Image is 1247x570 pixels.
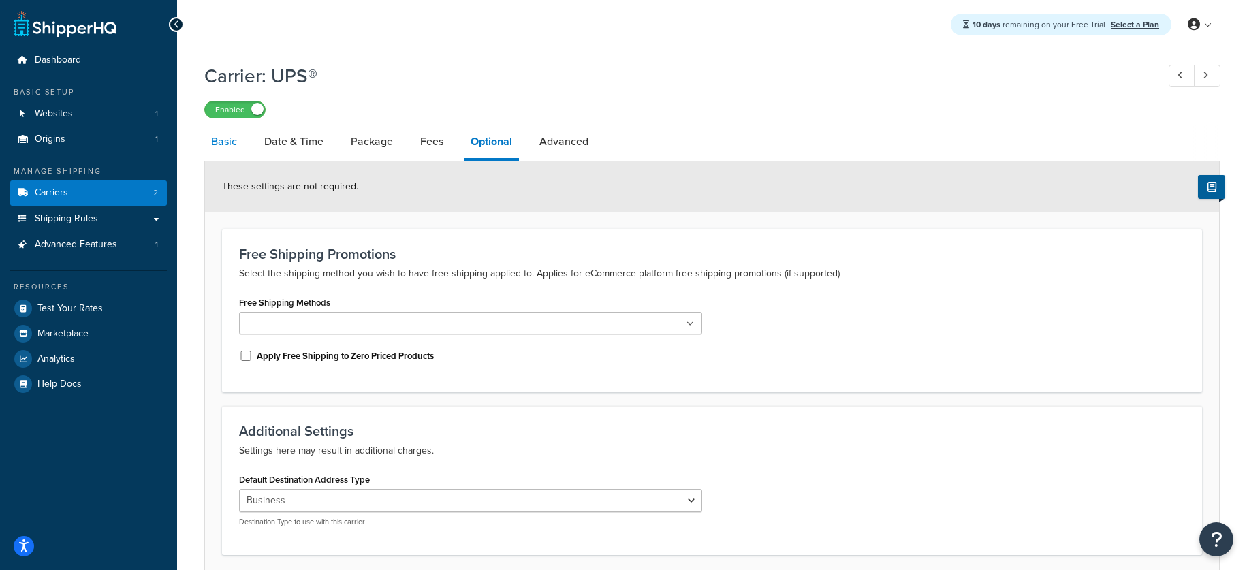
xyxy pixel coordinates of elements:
a: Test Your Rates [10,296,167,321]
a: Next Record [1194,65,1220,87]
span: Test Your Rates [37,303,103,315]
h1: Carrier: UPS® [204,63,1143,89]
span: Help Docs [37,379,82,390]
span: 1 [155,133,158,145]
h3: Additional Settings [239,424,1185,439]
li: Carriers [10,180,167,206]
span: Origins [35,133,65,145]
a: Advanced Features1 [10,232,167,257]
div: Resources [10,281,167,293]
span: Marketplace [37,328,89,340]
h3: Free Shipping Promotions [239,247,1185,262]
span: Dashboard [35,54,81,66]
label: Apply Free Shipping to Zero Priced Products [257,350,434,362]
li: Websites [10,101,167,127]
span: remaining on your Free Trial [973,18,1107,31]
a: Advanced [533,125,595,158]
a: Fees [413,125,450,158]
a: Package [344,125,400,158]
label: Default Destination Address Type [239,475,370,485]
a: Optional [464,125,519,161]
span: Websites [35,108,73,120]
strong: 10 days [973,18,1000,31]
p: Destination Type to use with this carrier [239,517,702,527]
button: Show Help Docs [1198,175,1225,199]
label: Free Shipping Methods [239,298,330,308]
a: Help Docs [10,372,167,396]
a: Marketplace [10,321,167,346]
a: Shipping Rules [10,206,167,232]
span: Shipping Rules [35,213,98,225]
span: Advanced Features [35,239,117,251]
span: 1 [155,108,158,120]
a: Select a Plan [1111,18,1159,31]
a: Carriers2 [10,180,167,206]
a: Previous Record [1169,65,1195,87]
button: Open Resource Center [1199,522,1233,556]
a: Date & Time [257,125,330,158]
span: 1 [155,239,158,251]
p: Settings here may result in additional charges. [239,443,1185,459]
a: Basic [204,125,244,158]
span: These settings are not required. [222,179,358,193]
a: Dashboard [10,48,167,73]
a: Websites1 [10,101,167,127]
span: 2 [153,187,158,199]
a: Origins1 [10,127,167,152]
p: Select the shipping method you wish to have free shipping applied to. Applies for eCommerce platf... [239,266,1185,282]
div: Basic Setup [10,86,167,98]
div: Manage Shipping [10,165,167,177]
span: Carriers [35,187,68,199]
a: Analytics [10,347,167,371]
li: Origins [10,127,167,152]
li: Advanced Features [10,232,167,257]
label: Enabled [205,101,265,118]
span: Analytics [37,353,75,365]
